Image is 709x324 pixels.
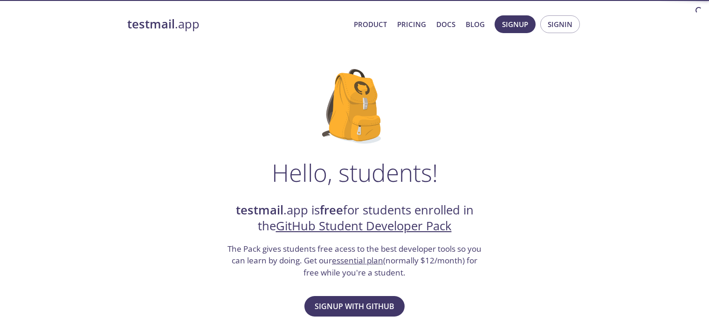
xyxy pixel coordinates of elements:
a: GitHub Student Developer Pack [276,218,452,234]
a: Docs [436,18,455,30]
a: Blog [466,18,485,30]
strong: testmail [127,16,175,32]
button: Signin [540,15,580,33]
strong: free [320,202,343,218]
a: essential plan [332,255,383,266]
a: testmail.app [127,16,346,32]
h3: The Pack gives students free acess to the best developer tools so you can learn by doing. Get our... [227,243,483,279]
h2: .app is for students enrolled in the [227,202,483,234]
button: Signup [495,15,536,33]
h1: Hello, students! [272,159,438,186]
strong: testmail [236,202,283,218]
span: Signup [502,18,528,30]
span: Signup with GitHub [315,300,394,313]
button: Signup with GitHub [304,296,405,317]
span: Signin [548,18,572,30]
img: github-student-backpack.png [322,69,387,144]
a: Pricing [397,18,426,30]
a: Product [354,18,387,30]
